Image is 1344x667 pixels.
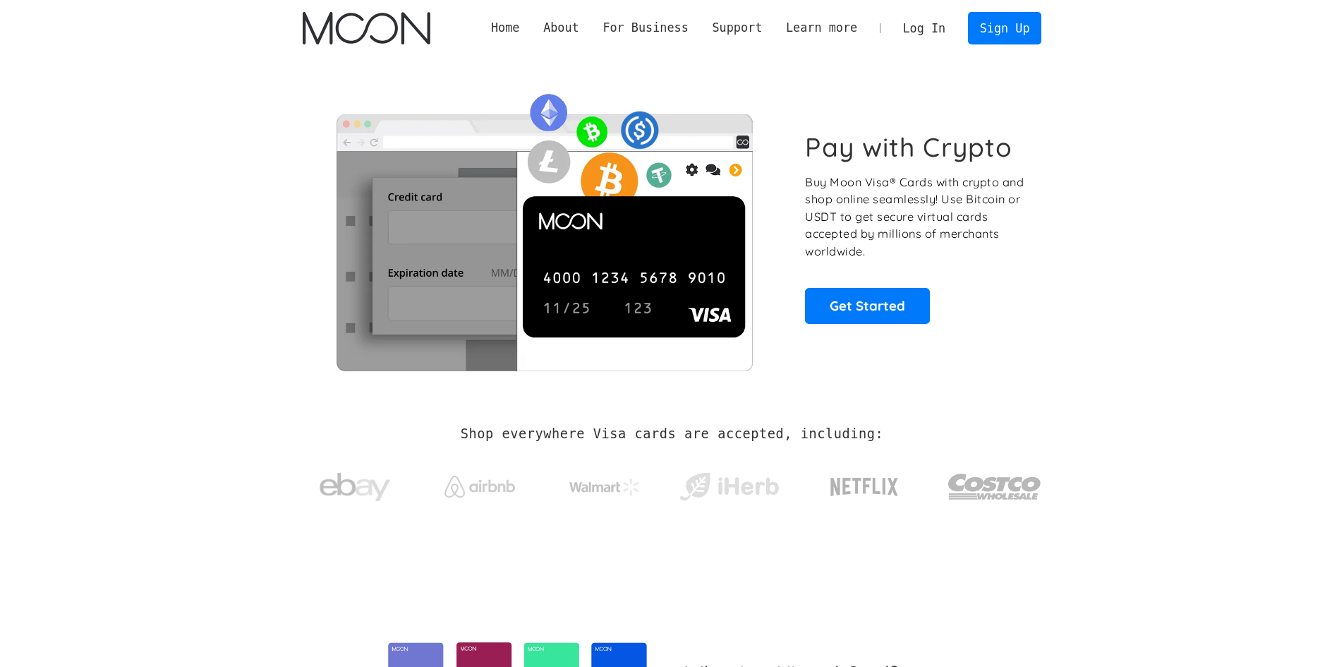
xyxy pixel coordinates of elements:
a: Walmart [552,464,657,503]
div: About [543,19,579,37]
div: Support [712,19,762,37]
img: ebay [320,465,390,510]
a: Home [479,19,531,37]
img: Costco [948,460,1042,513]
img: Airbnb [444,476,515,498]
a: Costco [948,446,1042,520]
a: iHerb [677,455,782,512]
a: Sign Up [968,12,1041,44]
p: Buy Moon Visa® Cards with crypto and shop online seamlessly! Use Bitcoin or USDT to get secure vi... [805,174,1026,260]
div: For Business [603,19,688,37]
img: Moon Logo [303,12,430,44]
div: Support [701,19,774,37]
div: For Business [591,19,701,37]
img: Walmart [569,479,640,495]
img: iHerb [677,469,782,505]
h1: Pay with Crypto [805,131,1012,163]
img: Netflix [829,469,900,505]
h2: Shop everywhere Visa cards are accepted, including: [461,426,883,442]
a: Log In [891,13,957,44]
div: Learn more [786,19,857,37]
div: Learn more [774,19,869,37]
a: Airbnb [427,462,532,505]
a: ebay [303,451,408,517]
a: Get Started [805,288,930,323]
div: About [531,19,591,37]
img: Moon Cards let you spend your crypto anywhere Visa is accepted. [303,84,786,371]
a: home [303,12,430,44]
a: Netflix [801,455,928,512]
